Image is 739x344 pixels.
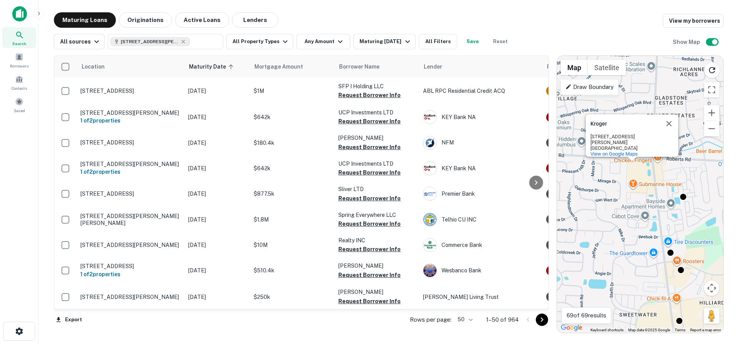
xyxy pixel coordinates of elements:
[80,116,181,125] h6: 1 of 2 properties
[419,56,542,77] th: Lender
[188,190,246,198] p: [DATE]
[80,270,181,279] h6: 1 of 2 properties
[423,293,538,301] p: [PERSON_NAME] Living Trust
[559,323,584,333] a: Open this area in Google Maps (opens a new window)
[60,37,101,46] div: All sources
[660,114,678,133] button: Close
[339,62,380,71] span: Borrower Name
[338,91,401,100] button: Request Borrower Info
[423,161,538,175] div: KEY Bank NA
[704,121,719,136] button: Zoom out
[254,87,331,95] p: $1M
[338,211,415,219] p: Spring Everywhere LLC
[590,327,624,333] button: Keyboard shortcuts
[423,264,436,277] img: picture
[704,280,719,296] button: Map camera controls
[704,62,720,78] button: Reload search area
[10,63,28,69] span: Borrowers
[80,161,181,168] p: [STREET_ADDRESS][PERSON_NAME]
[2,27,36,48] div: Search
[184,56,250,77] th: Maturity Date
[423,187,436,200] img: picture
[338,288,415,296] p: [PERSON_NAME]
[423,110,538,124] div: KEY Bank NA
[690,328,721,332] a: Report a map error
[254,62,313,71] span: Mortgage Amount
[188,215,246,224] p: [DATE]
[80,139,181,146] p: [STREET_ADDRESS]
[175,12,229,28] button: Active Loans
[80,242,181,248] p: [STREET_ADDRESS][PERSON_NAME]
[423,263,538,277] div: Wesbanco Bank
[546,292,568,302] div: Sale
[338,270,401,280] button: Request Borrower Info
[2,94,36,115] a: Saved
[704,105,719,121] button: Zoom in
[338,185,415,193] p: Sliver LTD
[586,114,678,157] div: Kroger
[338,219,401,228] button: Request Borrower Info
[701,282,739,319] iframe: Chat Widget
[546,112,577,122] div: This is a portfolio loan with 2 properties
[254,241,331,249] p: $10M
[254,164,331,173] p: $642k
[80,109,181,116] p: [STREET_ADDRESS][PERSON_NAME]
[338,143,401,152] button: Request Borrower Info
[565,82,614,92] p: Draw Boundary
[296,34,350,49] button: Any Amount
[488,34,513,49] button: Reset
[486,315,519,324] p: 1–50 of 964
[12,85,27,91] span: Contacts
[254,215,331,224] p: $1.8M
[359,37,412,46] div: Maturing [DATE]
[588,60,626,75] button: Show satellite imagery
[254,293,331,301] p: $250k
[80,213,181,227] p: [STREET_ADDRESS][PERSON_NAME][PERSON_NAME]
[663,14,724,28] a: View my borrowers
[590,151,638,157] a: View on Google Maps
[12,6,27,22] img: capitalize-icon.png
[338,245,401,254] button: Request Borrower Info
[423,87,538,95] p: ABL RPC Residential Credit ACQ
[77,56,184,77] th: Location
[119,12,172,28] button: Originations
[188,164,246,173] p: [DATE]
[423,187,538,201] div: Premier Bank
[423,111,436,124] img: picture
[338,297,401,306] button: Request Borrower Info
[188,139,246,147] p: [DATE]
[2,50,36,70] a: Borrowers
[254,190,331,198] p: $877.5k
[54,314,84,326] button: Export
[546,215,568,224] div: Sale
[254,113,331,121] p: $642k
[338,108,415,117] p: UCP Investments LTD
[81,62,105,71] span: Location
[189,62,236,71] span: Maturity Date
[628,328,670,332] span: Map data ©2025 Google
[590,134,660,145] div: [STREET_ADDRESS][PERSON_NAME]
[455,314,474,325] div: 50
[54,12,116,28] button: Maturing Loans
[460,34,485,49] button: Save your search to get updates of matches that match your search criteria.
[338,236,415,245] p: Realty INC
[334,56,419,77] th: Borrower Name
[547,62,569,71] span: Purpose
[54,34,105,49] button: All sources
[559,323,584,333] img: Google
[80,190,181,197] p: [STREET_ADDRESS]
[423,238,538,252] div: Commerce Bank
[338,159,415,168] p: UCP Investments LTD
[423,136,538,150] div: NFM
[423,162,436,175] img: picture
[546,266,577,275] div: This is a portfolio loan with 2 properties
[2,72,36,93] a: Contacts
[188,293,246,301] p: [DATE]
[675,328,685,332] a: Terms (opens in new tab)
[546,86,586,96] div: This loan purpose was for construction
